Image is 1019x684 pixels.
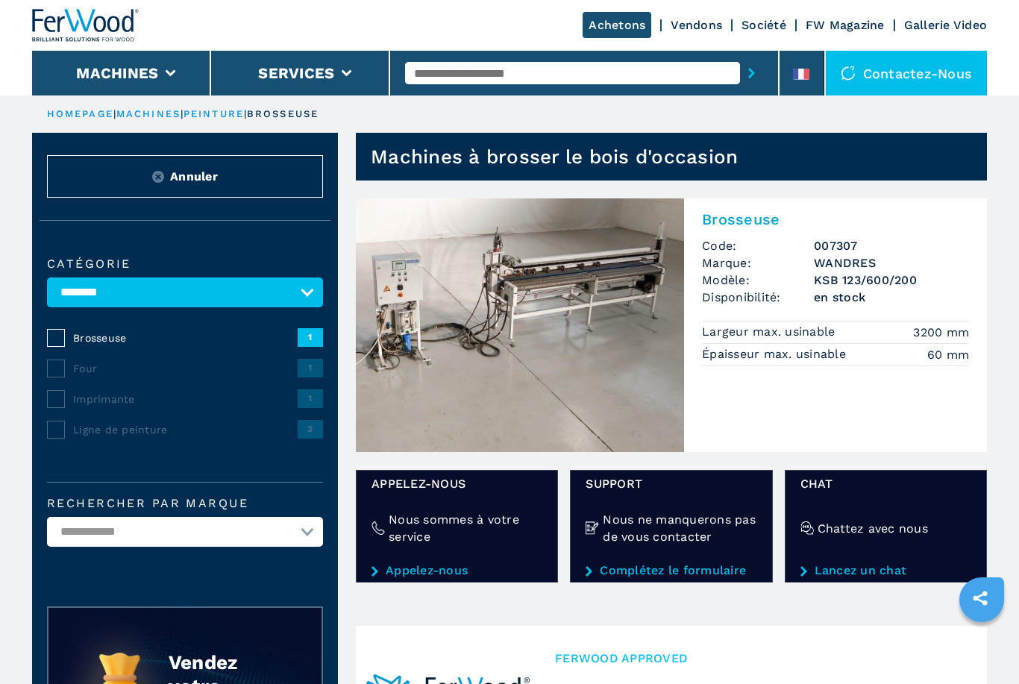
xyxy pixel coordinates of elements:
[814,237,969,254] h3: 007307
[702,254,814,272] span: Marque:
[586,475,756,492] span: Support
[818,520,928,537] h4: Chattez avec nous
[826,51,988,95] div: Contactez-nous
[371,145,738,169] h1: Machines à brosser le bois d'occasion
[73,361,298,376] span: Four
[181,108,184,119] span: |
[47,258,323,270] label: catégorie
[298,359,323,377] span: 1
[371,475,542,492] span: Appelez-nous
[73,422,298,437] span: Ligne de peinture
[298,389,323,407] span: 1
[702,272,814,289] span: Modèle:
[32,9,139,42] img: Ferwood
[76,64,158,82] button: Machines
[800,521,814,535] img: Chattez avec nous
[113,108,116,119] span: |
[962,580,999,617] a: sharethis
[904,18,988,32] a: Gallerie Video
[913,324,969,341] em: 3200 mm
[356,198,987,452] a: Brosseuse WANDRES KSB 123/600/200BrosseuseCode:007307Marque:WANDRESModèle:KSB 123/600/200Disponib...
[73,330,298,345] span: Brosseuse
[586,564,756,577] a: Complétez le formulaire
[170,168,218,185] span: Annuler
[671,18,722,32] a: Vendons
[814,272,969,289] h3: KSB 123/600/200
[702,346,850,363] p: Épaisseur max. usinable
[356,198,684,452] img: Brosseuse WANDRES KSB 123/600/200
[583,12,651,38] a: Achetons
[247,107,319,121] p: brosseuse
[702,210,969,228] h2: Brosseuse
[244,108,247,119] span: |
[152,171,164,183] img: Reset
[184,108,244,119] a: peinture
[927,346,969,363] em: 60 mm
[740,56,763,90] button: submit-button
[298,420,323,438] span: 3
[258,64,334,82] button: Services
[800,475,971,492] span: Chat
[298,328,323,346] span: 1
[586,521,599,535] img: Nous ne manquerons pas de vous contacter
[371,564,542,577] a: Appelez-nous
[814,254,969,272] h3: WANDRES
[814,289,969,306] span: en stock
[47,108,113,119] a: HOMEPAGE
[116,108,181,119] a: machines
[741,18,786,32] a: Société
[702,289,814,306] span: Disponibilité:
[702,237,814,254] span: Code:
[806,18,885,32] a: FW Magazine
[73,392,298,407] span: Imprimante
[702,324,839,340] p: Largeur max. usinable
[47,498,323,509] label: Rechercher par marque
[800,564,971,577] a: Lancez un chat
[555,650,963,667] span: Ferwood Approved
[603,511,756,545] h4: Nous ne manquerons pas de vous contacter
[389,511,542,545] h4: Nous sommes à votre service
[371,521,385,535] img: Nous sommes à votre service
[841,66,856,81] img: Contactez-nous
[47,155,323,198] button: ResetAnnuler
